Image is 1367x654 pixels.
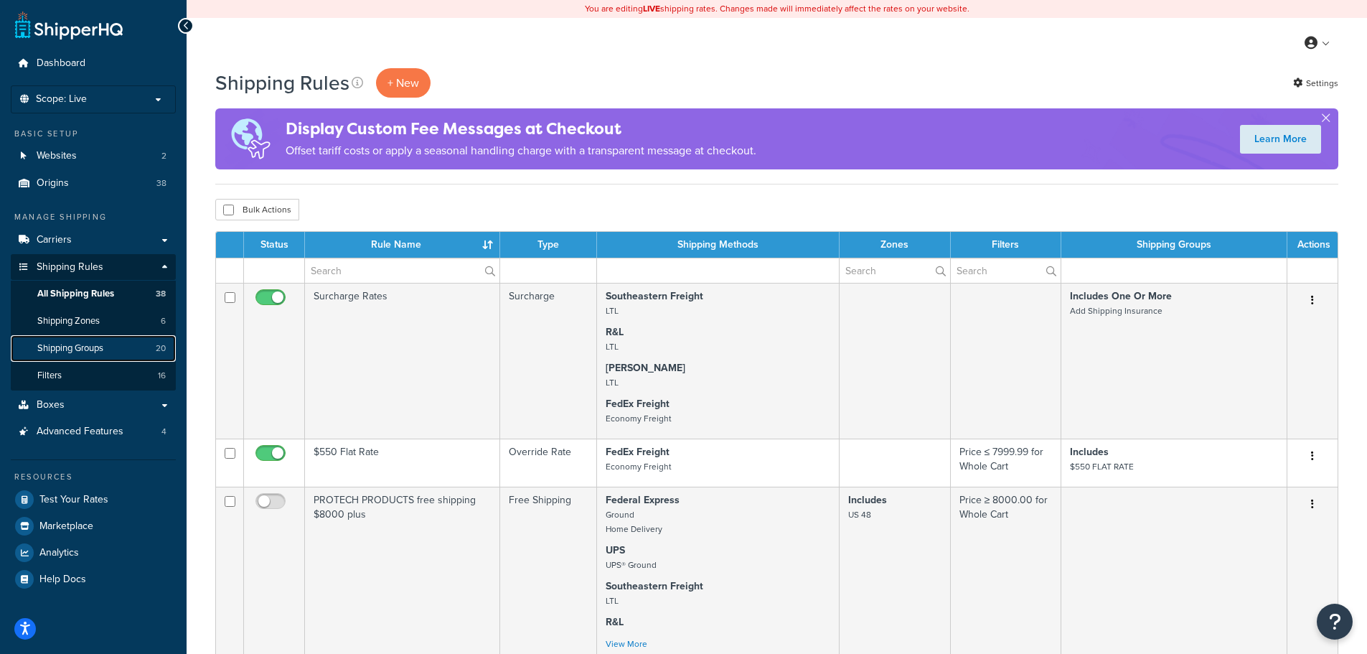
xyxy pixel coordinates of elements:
[37,426,123,438] span: Advanced Features
[951,258,1061,283] input: Search
[840,258,950,283] input: Search
[37,370,62,382] span: Filters
[11,254,176,391] li: Shipping Rules
[606,559,657,571] small: UPS® Ground
[11,143,176,169] a: Websites 2
[500,232,597,258] th: Type
[951,439,1061,487] td: Price ≤ 7999.99 for Whole Cart
[606,324,624,340] strong: R&L
[39,547,79,559] span: Analytics
[305,283,500,439] td: Surcharge Rates
[11,211,176,223] div: Manage Shipping
[11,513,176,539] a: Marketplace
[1070,444,1109,459] strong: Includes
[1287,232,1338,258] th: Actions
[305,439,500,487] td: $550 Flat Rate
[1070,289,1172,304] strong: Includes One Or More
[37,150,77,162] span: Websites
[11,254,176,281] a: Shipping Rules
[1293,73,1338,93] a: Settings
[11,419,176,445] li: Advanced Features
[37,399,65,411] span: Boxes
[606,412,671,425] small: Economy Freight
[286,141,756,161] p: Offset tariff costs or apply a seasonal handling charge with a transparent message at checkout.
[500,439,597,487] td: Override Rate
[606,615,624,630] strong: R&L
[215,199,299,220] button: Bulk Actions
[606,508,662,536] small: Ground Home Delivery
[36,93,87,106] span: Scope: Live
[11,227,176,253] a: Carriers
[606,637,647,650] a: View More
[37,315,100,327] span: Shipping Zones
[643,2,660,15] b: LIVE
[597,232,840,258] th: Shipping Methods
[11,487,176,513] a: Test Your Rates
[37,261,103,274] span: Shipping Rules
[37,288,114,300] span: All Shipping Rules
[161,426,166,438] span: 4
[1317,604,1353,640] button: Open Resource Center
[606,444,670,459] strong: FedEx Freight
[606,594,619,607] small: LTL
[161,150,166,162] span: 2
[1070,304,1162,317] small: Add Shipping Insurance
[11,471,176,483] div: Resources
[1070,460,1134,473] small: $550 FLAT RATE
[606,289,703,304] strong: Southeastern Freight
[286,117,756,141] h4: Display Custom Fee Messages at Checkout
[1240,125,1321,154] a: Learn More
[215,69,349,97] h1: Shipping Rules
[37,234,72,246] span: Carriers
[11,566,176,592] a: Help Docs
[606,376,619,389] small: LTL
[37,177,69,190] span: Origins
[305,258,499,283] input: Search
[11,170,176,197] a: Origins 38
[15,11,123,39] a: ShipperHQ Home
[11,308,176,335] li: Shipping Zones
[156,342,166,355] span: 20
[848,492,887,508] strong: Includes
[39,494,108,506] span: Test Your Rates
[606,460,671,473] small: Economy Freight
[951,232,1061,258] th: Filters
[848,508,871,521] small: US 48
[11,540,176,566] li: Analytics
[244,232,305,258] th: Status
[1061,232,1287,258] th: Shipping Groups
[215,108,286,169] img: duties-banner-06bc72dcb5fe05cb3f9472aba00be2ae8eb53ab6f0d8bb03d382ba314ac3c341.png
[11,392,176,419] a: Boxes
[39,574,86,586] span: Help Docs
[11,128,176,140] div: Basic Setup
[158,370,166,382] span: 16
[606,304,619,317] small: LTL
[37,57,85,70] span: Dashboard
[39,520,93,533] span: Marketplace
[500,283,597,439] td: Surcharge
[606,492,680,508] strong: Federal Express
[11,281,176,307] li: All Shipping Rules
[11,308,176,335] a: Shipping Zones 6
[156,288,166,300] span: 38
[11,50,176,77] a: Dashboard
[606,396,670,411] strong: FedEx Freight
[161,315,166,327] span: 6
[11,363,176,389] li: Filters
[606,543,625,558] strong: UPS
[11,419,176,445] a: Advanced Features 4
[606,579,703,594] strong: Southeastern Freight
[156,177,166,190] span: 38
[11,335,176,362] a: Shipping Groups 20
[305,232,500,258] th: Rule Name : activate to sort column ascending
[11,170,176,197] li: Origins
[11,335,176,362] li: Shipping Groups
[376,68,431,98] p: + New
[606,340,619,353] small: LTL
